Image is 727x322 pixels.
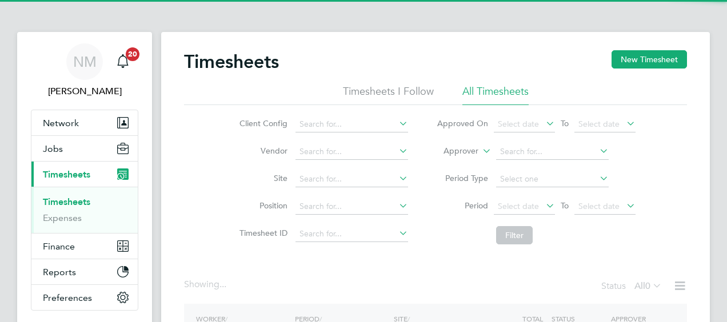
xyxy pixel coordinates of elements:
[496,171,609,187] input: Select one
[236,173,287,183] label: Site
[295,116,408,132] input: Search for...
[31,285,138,310] button: Preferences
[634,280,662,292] label: All
[43,212,82,223] a: Expenses
[219,279,226,290] span: ...
[31,234,138,259] button: Finance
[43,118,79,128] span: Network
[498,201,539,211] span: Select date
[43,196,90,207] a: Timesheets
[43,292,92,303] span: Preferences
[31,136,138,161] button: Jobs
[43,241,75,252] span: Finance
[295,199,408,215] input: Search for...
[437,173,488,183] label: Period Type
[184,279,229,291] div: Showing
[427,146,478,157] label: Approver
[437,200,488,211] label: Period
[43,143,63,154] span: Jobs
[295,144,408,160] input: Search for...
[437,118,488,128] label: Approved On
[498,119,539,129] span: Select date
[184,50,279,73] h2: Timesheets
[236,200,287,211] label: Position
[578,119,620,129] span: Select date
[236,146,287,156] label: Vendor
[73,54,97,69] span: NM
[43,267,76,277] span: Reports
[557,116,572,131] span: To
[462,84,529,105] li: All Timesheets
[31,259,138,284] button: Reports
[645,280,650,292] span: 0
[43,169,90,180] span: Timesheets
[496,144,609,160] input: Search for...
[126,47,139,61] span: 20
[31,84,138,98] span: Nicholas Morgan
[578,201,620,211] span: Select date
[557,198,572,213] span: To
[31,43,138,98] a: NM[PERSON_NAME]
[601,279,664,295] div: Status
[496,226,533,244] button: Filter
[236,118,287,128] label: Client Config
[295,226,408,242] input: Search for...
[31,162,138,187] button: Timesheets
[31,187,138,233] div: Timesheets
[612,50,687,69] button: New Timesheet
[31,110,138,135] button: Network
[111,43,134,80] a: 20
[295,171,408,187] input: Search for...
[236,228,287,238] label: Timesheet ID
[343,84,434,105] li: Timesheets I Follow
